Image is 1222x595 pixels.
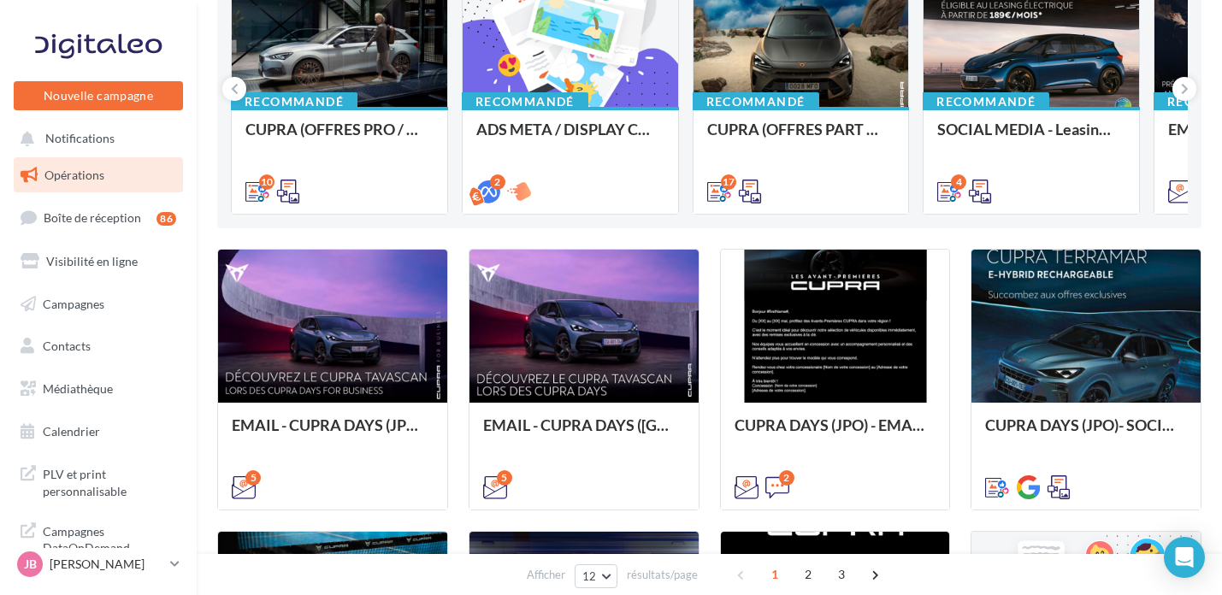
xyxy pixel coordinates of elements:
[937,121,1125,155] div: SOCIAL MEDIA - Leasing social électrique - CUPRA Born
[43,339,91,353] span: Contacts
[779,470,794,486] div: 2
[462,92,588,111] div: Recommandé
[46,254,138,268] span: Visibilité en ligne
[10,157,186,193] a: Opérations
[828,561,855,588] span: 3
[44,210,141,225] span: Boîte de réception
[10,513,186,563] a: Campagnes DataOnDemand
[245,470,261,486] div: 5
[527,567,565,583] span: Afficher
[483,416,685,451] div: EMAIL - CUPRA DAYS ([GEOGRAPHIC_DATA]) Private Générique
[497,470,512,486] div: 5
[43,296,104,310] span: Campagnes
[951,174,966,190] div: 4
[794,561,822,588] span: 2
[582,569,597,583] span: 12
[490,174,505,190] div: 2
[10,328,186,364] a: Contacts
[43,424,100,439] span: Calendrier
[14,548,183,580] a: JB [PERSON_NAME]
[10,414,186,450] a: Calendrier
[43,520,176,557] span: Campagnes DataOnDemand
[693,92,819,111] div: Recommandé
[10,371,186,407] a: Médiathèque
[575,564,618,588] button: 12
[10,244,186,280] a: Visibilité en ligne
[50,556,163,573] p: [PERSON_NAME]
[231,92,357,111] div: Recommandé
[24,556,37,573] span: JB
[721,174,736,190] div: 17
[761,561,788,588] span: 1
[45,132,115,146] span: Notifications
[923,92,1049,111] div: Recommandé
[232,416,434,451] div: EMAIL - CUPRA DAYS (JPO) Fleet Générique
[43,381,113,396] span: Médiathèque
[14,81,183,110] button: Nouvelle campagne
[707,121,895,155] div: CUPRA (OFFRES PART + CUPRA DAYS / SEPT) - SOCIAL MEDIA
[1164,537,1205,578] div: Open Intercom Messenger
[10,199,186,236] a: Boîte de réception86
[259,174,275,190] div: 10
[156,212,176,226] div: 86
[476,121,664,155] div: ADS META / DISPLAY CUPRA DAYS Septembre 2025
[735,416,936,451] div: CUPRA DAYS (JPO) - EMAIL + SMS
[245,121,434,155] div: CUPRA (OFFRES PRO / SEPT) - SOCIAL MEDIA
[43,462,176,499] span: PLV et print personnalisable
[44,168,104,182] span: Opérations
[10,286,186,322] a: Campagnes
[10,456,186,506] a: PLV et print personnalisable
[985,416,1187,451] div: CUPRA DAYS (JPO)- SOCIAL MEDIA
[627,567,698,583] span: résultats/page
